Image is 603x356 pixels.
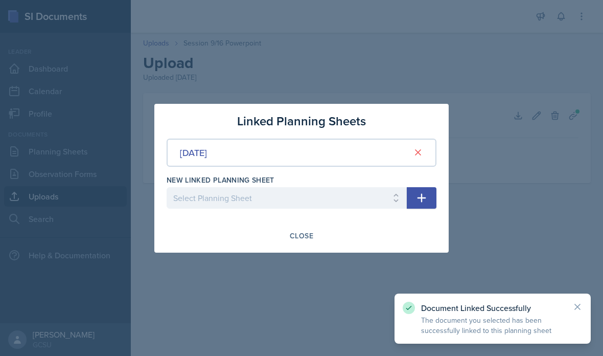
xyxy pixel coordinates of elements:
button: Close [283,227,320,244]
p: The document you selected has been successfully linked to this planning sheet [421,315,564,336]
div: Close [290,232,313,240]
p: Document Linked Successfully [421,303,564,313]
label: New Linked Planning Sheet [167,175,274,185]
h3: Linked Planning Sheets [237,112,366,130]
div: [DATE] [180,146,207,160]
